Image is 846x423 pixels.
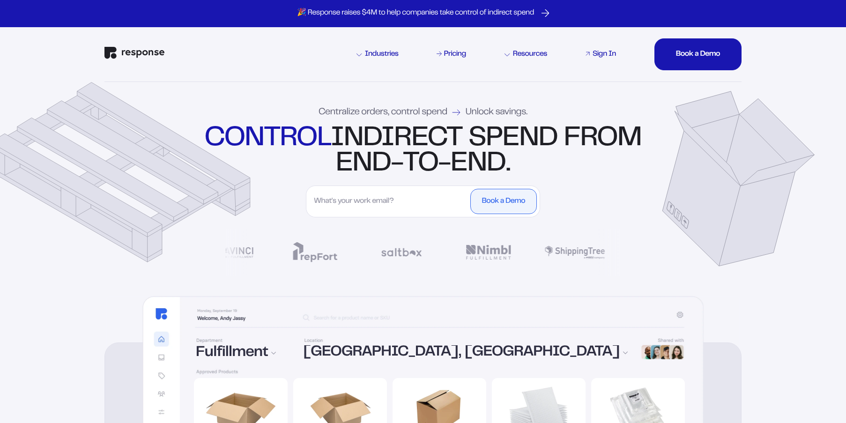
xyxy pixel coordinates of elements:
button: Book a DemoBook a DemoBook a DemoBook a DemoBook a Demo [654,38,742,70]
div: Centralize orders, control spend [319,108,527,117]
div: Fulfillment [196,346,292,361]
a: Pricing [435,49,468,60]
div: Book a Demo [482,198,525,205]
div: Resources [505,51,547,58]
strong: control [205,126,331,151]
div: Book a Demo [676,51,720,58]
p: 🎉 Response raises $4M to help companies take control of indirect spend [297,8,534,18]
div: Industries [356,51,399,58]
input: What's your work email? [309,189,468,214]
div: [GEOGRAPHIC_DATA], [GEOGRAPHIC_DATA] [303,345,628,360]
div: indirect spend from end-to-end. [202,126,644,177]
div: Sign In [593,51,616,58]
a: Response Home [104,47,164,61]
button: Book a Demo [470,189,537,214]
div: Pricing [444,51,466,58]
span: Unlock savings. [466,108,527,117]
a: Sign In [584,49,618,60]
img: Response Logo [104,47,164,59]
